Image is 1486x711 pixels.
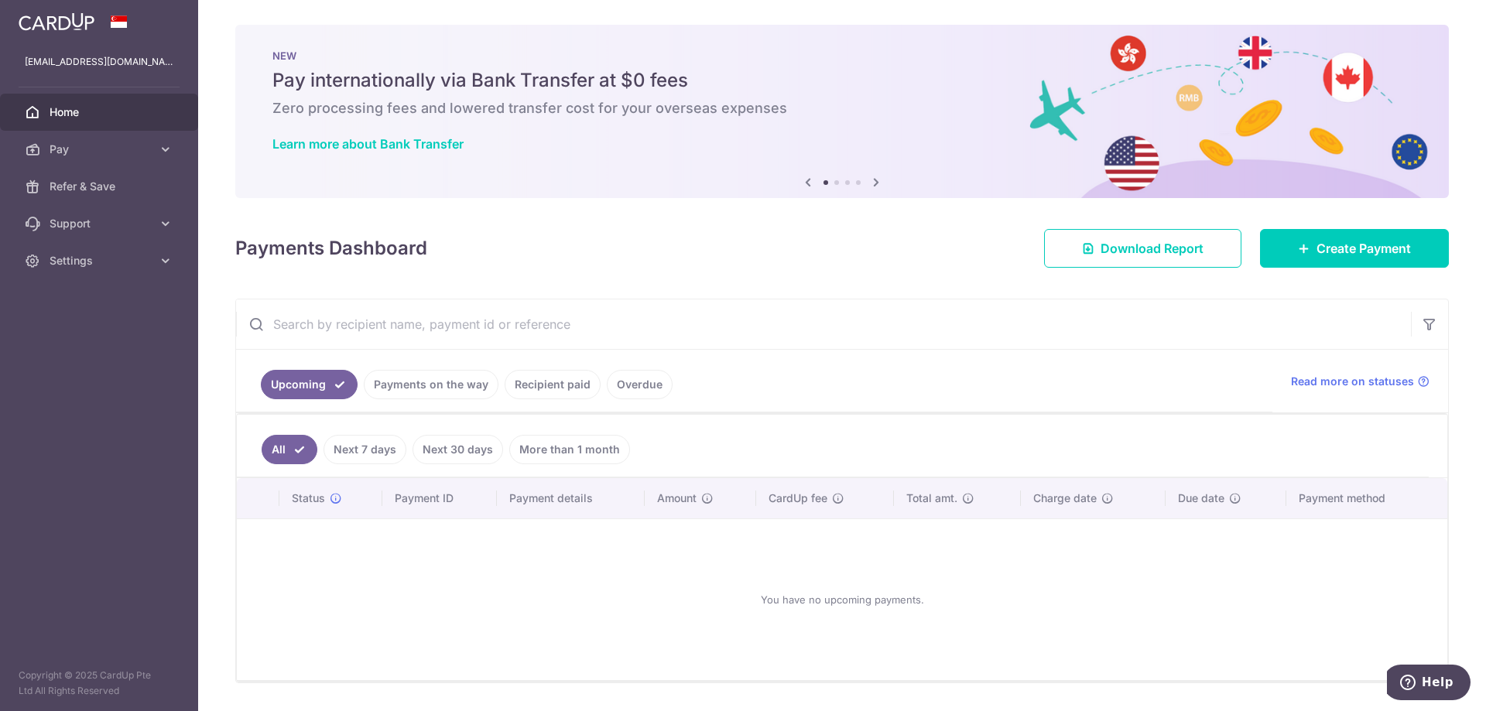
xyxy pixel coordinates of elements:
th: Payment ID [382,478,497,518]
span: Amount [657,491,697,506]
a: Overdue [607,370,673,399]
span: Status [292,491,325,506]
h4: Payments Dashboard [235,234,427,262]
a: Read more on statuses [1291,374,1430,389]
a: Download Report [1044,229,1241,268]
div: You have no upcoming payments. [255,532,1429,668]
a: Next 30 days [413,435,503,464]
span: Download Report [1101,239,1204,258]
img: Bank transfer banner [235,25,1449,198]
span: Create Payment [1317,239,1411,258]
a: More than 1 month [509,435,630,464]
a: Next 7 days [324,435,406,464]
p: [EMAIL_ADDRESS][DOMAIN_NAME] [25,54,173,70]
span: Pay [50,142,152,157]
th: Payment details [497,478,645,518]
p: NEW [272,50,1412,62]
h6: Zero processing fees and lowered transfer cost for your overseas expenses [272,99,1412,118]
span: Refer & Save [50,179,152,194]
a: Upcoming [261,370,358,399]
a: Payments on the way [364,370,498,399]
span: Settings [50,253,152,268]
span: Read more on statuses [1291,374,1414,389]
span: Support [50,216,152,231]
span: Due date [1178,491,1224,506]
input: Search by recipient name, payment id or reference [236,299,1411,349]
a: Learn more about Bank Transfer [272,136,464,152]
span: CardUp fee [769,491,827,506]
th: Payment method [1286,478,1447,518]
span: Home [50,104,152,120]
a: Create Payment [1260,229,1449,268]
img: CardUp [19,12,94,31]
iframe: Opens a widget where you can find more information [1387,665,1471,703]
a: All [262,435,317,464]
h5: Pay internationally via Bank Transfer at $0 fees [272,68,1412,93]
a: Recipient paid [505,370,601,399]
span: Total amt. [906,491,957,506]
span: Charge date [1033,491,1097,506]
